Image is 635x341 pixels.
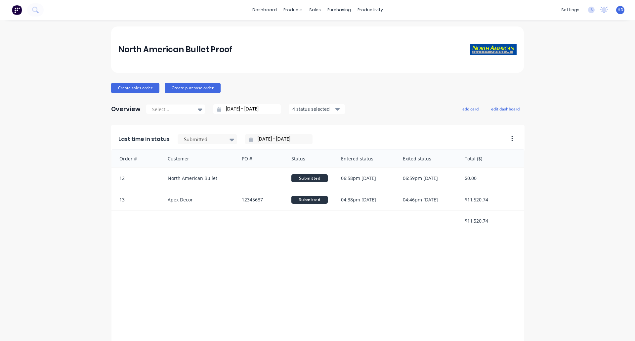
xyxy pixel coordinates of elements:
div: 06:59pm [DATE] [396,168,458,189]
div: settings [558,5,583,15]
div: sales [306,5,324,15]
div: Status [285,150,334,167]
div: Apex Decor [161,189,235,210]
div: Entered status [334,150,396,167]
div: $11,520.74 [458,211,524,231]
span: Last time in status [118,135,170,143]
div: 04:38pm [DATE] [334,189,396,210]
div: Exited status [396,150,458,167]
div: PO # [235,150,285,167]
div: 12 [111,168,161,189]
span: Submitted [291,196,328,204]
button: Create sales order [111,83,159,93]
div: $11,520.74 [458,189,524,210]
div: North American Bullet [161,168,235,189]
div: 4 status selected [292,106,334,112]
div: Total ($) [458,150,524,167]
div: 12345687 [235,189,285,210]
a: dashboard [249,5,280,15]
button: Create purchase order [165,83,221,93]
span: HD [617,7,623,13]
div: 04:46pm [DATE] [396,189,458,210]
button: 4 status selected [289,104,345,114]
div: Order # [111,150,161,167]
div: North American Bullet Proof [118,43,233,56]
img: North American Bullet Proof [470,44,517,55]
div: Overview [111,103,141,116]
div: $0.00 [458,168,524,189]
div: products [280,5,306,15]
img: Factory [12,5,22,15]
span: Submitted [291,174,328,182]
button: add card [458,105,483,113]
div: 06:58pm [DATE] [334,168,396,189]
div: productivity [354,5,386,15]
input: Filter by date [253,134,310,144]
div: Customer [161,150,235,167]
div: purchasing [324,5,354,15]
button: edit dashboard [487,105,524,113]
div: 13 [111,189,161,210]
